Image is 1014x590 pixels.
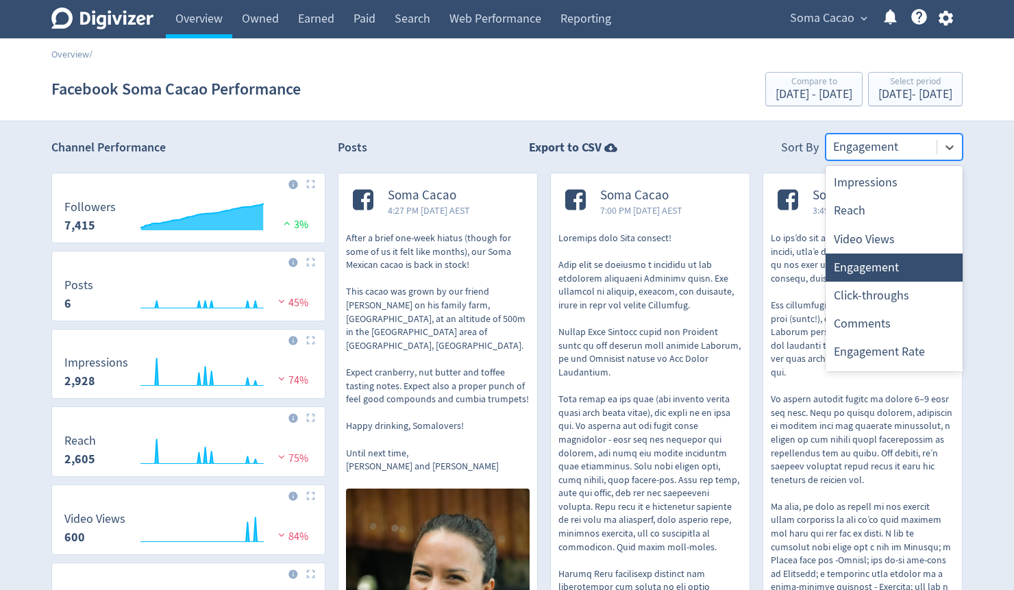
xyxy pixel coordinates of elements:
h2: Posts [338,139,367,160]
img: negative-performance.svg [275,373,288,384]
span: 4:27 PM [DATE] AEST [388,204,470,217]
img: Placeholder [306,336,315,345]
span: expand_more [858,12,870,25]
button: Compare to[DATE] - [DATE] [765,72,863,106]
div: Sort By [781,139,819,160]
strong: 6 [64,295,71,312]
div: Video Views [826,225,963,254]
img: Placeholder [306,413,315,422]
div: [DATE] - [DATE] [878,88,952,101]
span: Soma Cacao [600,188,682,204]
h2: Channel Performance [51,139,325,156]
img: negative-performance.svg [275,530,288,540]
strong: Export to CSV [529,139,602,156]
span: 45% [275,296,308,310]
dt: Followers [64,199,116,215]
img: negative-performance.svg [275,452,288,462]
div: Reach [826,197,963,225]
button: Select period[DATE]- [DATE] [868,72,963,106]
div: Compare to [776,77,852,88]
strong: 7,415 [64,217,95,234]
div: Engagement Rate [826,338,963,366]
span: Soma Cacao [790,8,854,29]
svg: Impressions 2,928 [58,356,319,393]
img: Placeholder [306,491,315,500]
span: 7:00 PM [DATE] AEST [600,204,682,217]
img: negative-performance.svg [275,296,288,306]
svg: Followers 7,415 [58,201,319,237]
h1: Facebook Soma Cacao Performance [51,67,301,111]
img: Placeholder [306,569,315,578]
strong: 2,928 [64,373,95,389]
span: / [89,48,92,60]
strong: 600 [64,529,85,545]
img: positive-performance.svg [280,218,294,228]
strong: 2,605 [64,451,95,467]
div: Impressions [826,169,963,197]
dt: Posts [64,278,93,293]
p: After a brief one-week hiatus (though for some of us it felt like months), our Soma Mexican cacao... [346,232,530,474]
span: 74% [275,373,308,387]
button: Soma Cacao [785,8,871,29]
span: 3% [280,218,308,232]
svg: Video Views 600 [58,513,319,549]
div: [DATE] - [DATE] [776,88,852,101]
dt: Reach [64,433,96,449]
span: 3:49 PM [DATE] AEST [813,204,895,217]
div: Date [826,367,963,395]
svg: Reach 2,605 [58,434,319,471]
img: Placeholder [306,258,315,267]
div: Comments [826,310,963,338]
svg: Posts 6 [58,279,319,315]
span: Soma Cacao [388,188,470,204]
span: 75% [275,452,308,465]
span: 84% [275,530,308,543]
div: Engagement [826,254,963,282]
div: Click-throughs [826,282,963,310]
dt: Video Views [64,511,125,527]
img: Placeholder [306,180,315,188]
dt: Impressions [64,355,128,371]
span: Soma Cacao [813,188,895,204]
div: Select period [878,77,952,88]
a: Overview [51,48,89,60]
